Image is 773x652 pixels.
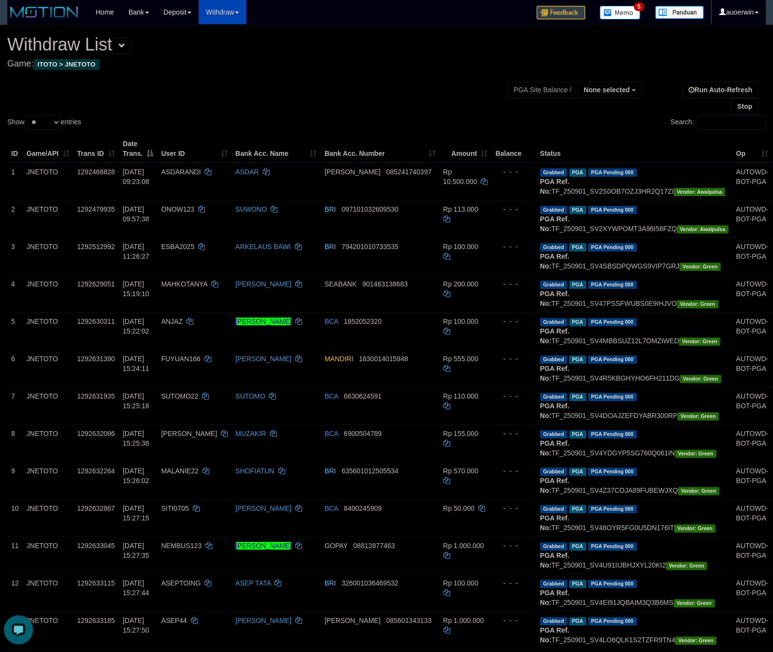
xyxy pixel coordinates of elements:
span: ANJAZ [161,318,183,325]
span: Vendor URL: https://service4.1velocity.biz [679,337,720,346]
span: 1292633185 [77,617,115,624]
span: PGA Pending [588,430,637,438]
td: JNETOTO [23,275,73,312]
td: TF_250901_SV4LO6QLK1S2TZFR9TN4 [536,611,732,649]
td: 3 [7,237,23,275]
span: Copy 6630624591 to clipboard [344,392,382,400]
span: PGA Pending [588,468,637,476]
span: [DATE] 15:19:10 [123,280,150,298]
span: 1292479935 [77,205,115,213]
span: Vendor URL: https://service4.1velocity.biz [674,524,715,533]
td: JNETOTO [23,350,73,387]
span: Marked by auonisif [569,580,586,588]
span: Grabbed [540,168,567,177]
span: 1292468828 [77,168,115,176]
span: Copy 08812877463 to clipboard [353,542,395,550]
select: Showentries [24,115,61,130]
span: BRI [324,467,336,475]
div: - - - [495,541,532,551]
td: 2 [7,200,23,237]
a: [PERSON_NAME] [235,355,291,363]
span: PGA Pending [588,580,637,588]
td: TF_250901_SV4SBSDPQWGS9VIP7GRJ [536,237,732,275]
span: [DATE] 15:27:15 [123,504,150,522]
span: 1292512992 [77,243,115,251]
td: AUTOWD-BOT-PGA [732,275,773,312]
td: 5 [7,312,23,350]
td: JNETOTO [23,200,73,237]
span: Rp 110.000 [443,392,478,400]
td: JNETOTO [23,163,73,201]
td: 6 [7,350,23,387]
span: 1292633115 [77,579,115,587]
span: PGA Pending [588,206,637,214]
span: Rp 100.000 [443,579,478,587]
span: Rp 100.000 [443,318,478,325]
span: Marked by auowiliam [569,468,586,476]
span: [PERSON_NAME] [324,168,380,176]
td: TF_250901_SV2S0OB7OZJ3HR2Q17ZI [536,163,732,201]
span: Vendor URL: https://service4.1velocity.biz [673,599,715,607]
img: panduan.png [655,6,704,19]
td: AUTOWD-BOT-PGA [732,163,773,201]
td: AUTOWD-BOT-PGA [732,387,773,424]
div: - - - [495,204,532,214]
span: Rp 555.000 [443,355,478,363]
span: PGA Pending [588,243,637,251]
span: Marked by auowahyu [569,318,586,326]
span: ASDARANDI [161,168,201,176]
span: 1292632264 [77,467,115,475]
a: [PERSON_NAME] [235,280,291,288]
span: Rp 1.000.000 [443,542,484,550]
td: TF_250901_SV4U91IIJBHJXYL20KI2 [536,536,732,574]
span: Grabbed [540,281,567,289]
td: AUTOWD-BOT-PGA [732,237,773,275]
td: 1 [7,163,23,201]
span: Vendor URL: https://service4.1velocity.biz [675,450,716,458]
th: User ID: activate to sort column ascending [157,135,232,163]
span: [DATE] 11:26:27 [123,243,150,260]
span: [PERSON_NAME] [324,617,380,624]
span: BRI [324,243,336,251]
span: ITOTO > JNETOTO [34,59,100,70]
a: MUZAKIR [235,430,266,437]
span: [DATE] 09:57:38 [123,205,150,223]
span: BCA [324,430,338,437]
span: ONOW123 [161,205,194,213]
span: Copy 1852052320 to clipboard [344,318,382,325]
a: ASDAR [235,168,259,176]
span: Vendor URL: https://service4.1velocity.biz [678,487,719,495]
a: ARKELAUS BAWI [235,243,291,251]
div: - - - [495,429,532,438]
span: GOPAY [324,542,347,550]
span: Marked by auowiliam [569,542,586,551]
td: JNETOTO [23,424,73,462]
td: AUTOWD-BOT-PGA [732,350,773,387]
td: JNETOTO [23,574,73,611]
input: Search: [697,115,766,130]
span: Marked by auowiliam [569,355,586,364]
span: Vendor URL: https://service4.1velocity.biz [679,263,721,271]
b: PGA Ref. No: [540,402,569,419]
div: - - - [495,503,532,513]
td: 9 [7,462,23,499]
span: Marked by auowiliam [569,393,586,401]
a: [PERSON_NAME] [235,504,291,512]
span: MAHKOTANYA [161,280,207,288]
td: TF_250901_SV4YDGYP5SG760Q061IN [536,424,732,462]
a: [PERSON_NAME] [235,318,291,325]
span: Rp 200.000 [443,280,478,288]
td: 7 [7,387,23,424]
span: Marked by auofahmi [569,243,586,251]
a: SUWONO [235,205,267,213]
span: Vendor URL: https://service2.1velocity.biz [677,225,728,234]
span: Marked by auowiliam [569,617,586,625]
div: - - - [495,279,532,289]
td: AUTOWD-BOT-PGA [732,574,773,611]
th: Amount: activate to sort column ascending [439,135,491,163]
span: [DATE] 15:22:02 [123,318,150,335]
div: - - - [495,616,532,625]
span: PGA Pending [588,318,637,326]
span: Marked by auowahyu [569,281,586,289]
td: TF_250901_SV46OYR5FG0U5DN176IT [536,499,732,536]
